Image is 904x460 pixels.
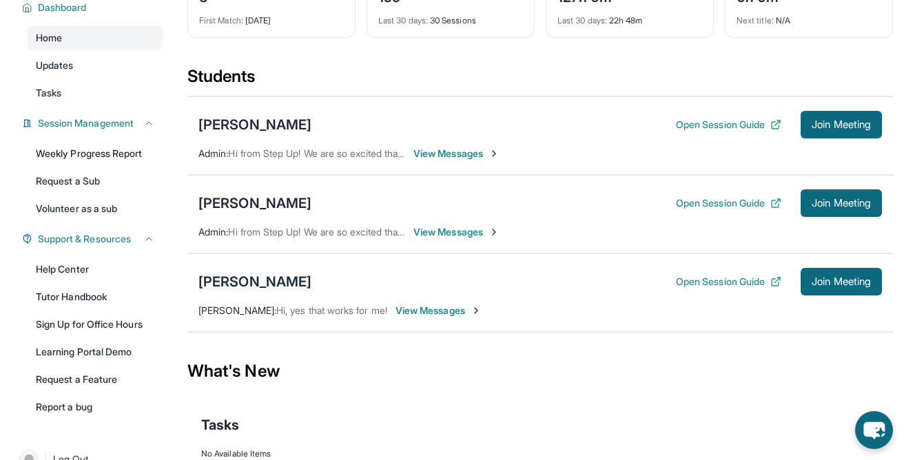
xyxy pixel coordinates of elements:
[28,141,163,166] a: Weekly Progress Report
[32,232,154,246] button: Support & Resources
[557,7,702,26] div: 22h 48m
[676,118,781,132] button: Open Session Guide
[28,81,163,105] a: Tasks
[187,65,893,96] div: Students
[198,147,228,159] span: Admin :
[198,304,276,316] span: [PERSON_NAME] :
[199,15,243,25] span: First Match :
[38,232,131,246] span: Support & Resources
[38,116,134,130] span: Session Management
[28,367,163,392] a: Request a Feature
[276,304,387,316] span: Hi, yes that works for me!
[32,1,154,14] button: Dashboard
[36,59,74,72] span: Updates
[812,278,871,286] span: Join Meeting
[198,194,311,213] div: [PERSON_NAME]
[812,121,871,129] span: Join Meeting
[395,304,482,317] span: View Messages
[737,7,881,26] div: N/A
[36,31,62,45] span: Home
[28,284,163,309] a: Tutor Handbook
[471,305,482,316] img: Chevron-Right
[676,275,781,289] button: Open Session Guide
[557,15,607,25] span: Last 30 days :
[489,148,500,159] img: Chevron-Right
[28,25,163,50] a: Home
[28,169,163,194] a: Request a Sub
[413,225,500,239] span: View Messages
[198,226,228,238] span: Admin :
[28,312,163,337] a: Sign Up for Office Hours
[36,86,61,100] span: Tasks
[855,411,893,449] button: chat-button
[378,15,428,25] span: Last 30 days :
[198,115,311,134] div: [PERSON_NAME]
[38,1,87,14] span: Dashboard
[28,339,163,364] a: Learning Portal Demo
[201,415,239,435] span: Tasks
[801,268,882,295] button: Join Meeting
[198,272,311,291] div: [PERSON_NAME]
[28,257,163,282] a: Help Center
[28,196,163,221] a: Volunteer as a sub
[812,199,871,207] span: Join Meeting
[801,189,882,217] button: Join Meeting
[489,227,500,238] img: Chevron-Right
[801,111,882,138] button: Join Meeting
[28,53,163,78] a: Updates
[378,7,523,26] div: 30 Sessions
[737,15,774,25] span: Next title :
[413,147,500,160] span: View Messages
[32,116,154,130] button: Session Management
[676,196,781,210] button: Open Session Guide
[201,448,879,459] div: No Available Items
[187,341,893,401] div: What's New
[28,395,163,419] a: Report a bug
[199,7,344,26] div: [DATE]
